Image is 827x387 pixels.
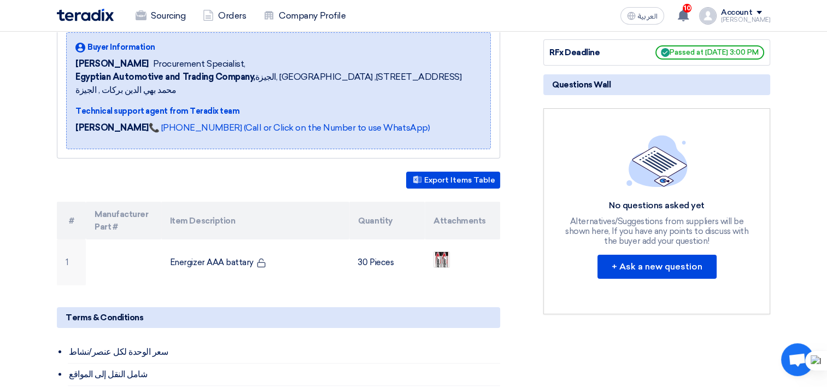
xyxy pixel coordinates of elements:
[255,4,354,28] a: Company Profile
[57,9,114,21] img: Teradix logo
[626,135,688,186] img: empty_state_list.svg
[655,45,764,60] span: Passed at [DATE] 3:00 PM
[57,239,86,285] td: 1
[683,4,691,13] span: 10
[349,202,425,239] th: Quantity
[425,202,500,239] th: Attachments
[564,200,750,212] div: No questions asked yet
[721,8,752,17] div: Account
[153,57,245,71] span: Procurement Specialist,
[68,341,500,363] li: سعر الوحدة لكل عنصر/نشاط
[194,4,255,28] a: Orders
[68,363,500,386] li: شامل النقل إلى المواقع
[127,4,194,28] a: Sourcing
[721,17,770,23] div: [PERSON_NAME]
[434,244,449,276] img: AAA_1757338997593.png
[75,122,149,133] strong: [PERSON_NAME]
[149,122,430,133] a: 📞 [PHONE_NUMBER] (Call or Click on the Number to use WhatsApp)
[552,79,611,91] span: Questions Wall
[75,105,482,117] div: Technical support agent from Teradix team
[620,7,664,25] button: العربية
[699,7,717,25] img: profile_test.png
[75,71,482,97] span: الجيزة, [GEOGRAPHIC_DATA] ,[STREET_ADDRESS] محمد بهي الدين بركات , الجيزة
[406,172,500,189] button: Export Items Table
[87,42,155,53] span: Buyer Information
[161,202,350,239] th: Item Description
[781,343,814,376] div: Open chat
[57,202,86,239] th: #
[349,239,425,285] td: 30 Pieces
[75,72,255,82] b: Egyptian Automotive and Trading Company,
[75,57,149,71] span: [PERSON_NAME]
[549,46,631,59] div: RFx Deadline
[66,312,143,324] span: Terms & Conditions
[597,255,717,279] button: + Ask a new question
[564,216,750,246] div: Alternatives/Suggestions from suppliers will be shown here, If you have any points to discuss wit...
[86,202,161,239] th: Manufacturer Part #
[638,13,658,20] span: العربية
[161,239,350,285] td: Energizer AAA battary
